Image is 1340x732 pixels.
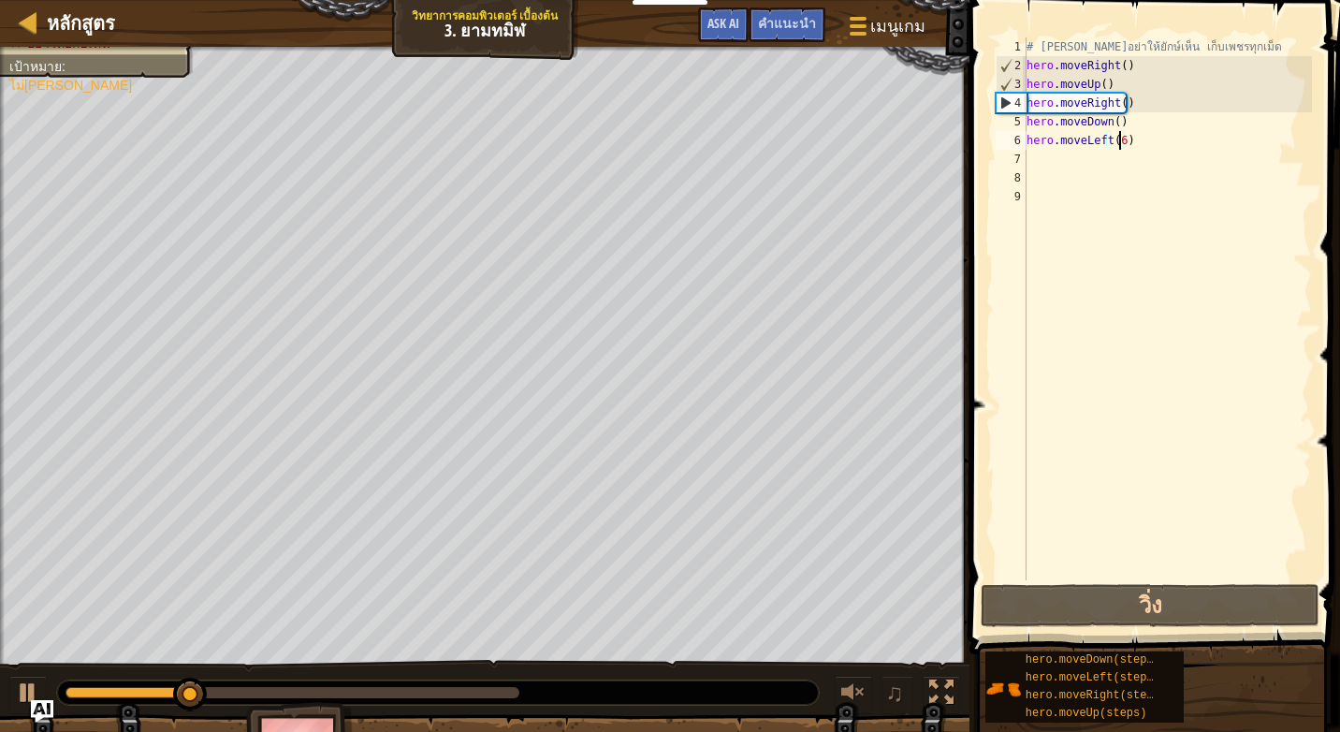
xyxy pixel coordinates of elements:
span: ไม่[PERSON_NAME] [9,78,132,93]
img: portrait.png [985,671,1021,707]
span: ♫ [885,679,904,707]
div: 6 [996,131,1027,150]
div: 2 [997,56,1027,75]
div: 5 [996,112,1027,131]
span: เมนูเกม [870,14,925,38]
span: คำแนะนำ [758,14,816,32]
a: หลักสูตร [37,10,115,36]
button: เมนูเกม [835,7,937,51]
div: 4 [997,94,1027,112]
div: 8 [996,168,1027,187]
span: hero.moveUp(steps) [1026,707,1147,720]
button: ปรับระดับเสียง [835,676,872,714]
span: หลักสูตร [47,10,115,36]
div: 7 [996,150,1027,168]
button: Ask AI [698,7,749,42]
span: hero.moveLeft(steps) [1026,671,1160,684]
button: Ask AI [31,700,53,723]
button: ♫ [881,676,913,714]
button: สลับเป็นเต็มจอ [923,676,960,714]
span: Ask AI [707,14,739,32]
div: 1 [996,37,1027,56]
button: วิ่ง [981,584,1318,627]
span: : [62,59,66,74]
button: Ctrl + P: Play [9,676,47,714]
span: เป้าหมาย [9,59,62,74]
span: hero.moveRight(steps) [1026,689,1167,702]
div: 9 [996,187,1027,206]
div: 3 [997,75,1027,94]
span: hero.moveDown(steps) [1026,653,1160,666]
